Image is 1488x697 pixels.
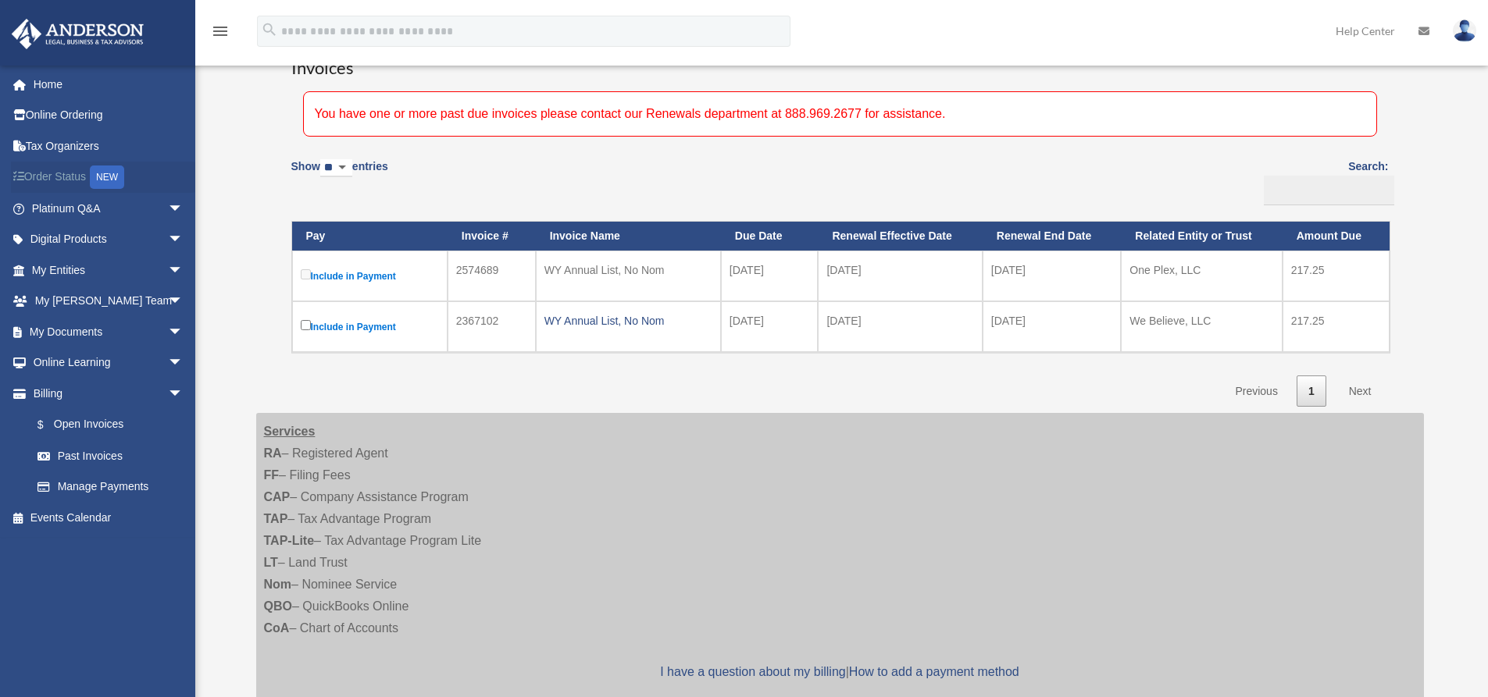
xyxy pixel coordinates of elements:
td: [DATE] [983,251,1122,301]
td: 217.25 [1283,301,1390,352]
strong: FF [264,468,280,482]
th: Invoice Name: activate to sort column ascending [536,222,721,251]
span: arrow_drop_down [168,378,199,410]
a: Manage Payments [22,471,199,503]
a: Previous [1223,375,1289,407]
span: arrow_drop_down [168,286,199,318]
a: Order StatusNEW [11,162,207,194]
label: Include in Payment [301,317,439,336]
a: My Entitiesarrow_drop_down [11,254,207,286]
td: [DATE] [818,301,982,352]
a: $Open Invoices [22,409,191,441]
div: WY Annual List, No Nom [544,259,712,281]
span: arrow_drop_down [168,254,199,286]
a: Next [1337,375,1383,407]
a: Billingarrow_drop_down [11,378,199,409]
input: Include in Payment [301,269,311,279]
td: 2367102 [448,301,536,352]
strong: LT [264,556,278,569]
img: User Pic [1453,20,1476,42]
div: You have one or more past due invoices please contact our Renewals department at 888.969.2677 for... [303,91,1377,137]
input: Include in Payment [301,320,311,330]
strong: CAP [264,490,291,503]
a: Online Learningarrow_drop_down [11,347,207,379]
a: My Documentsarrow_drop_down [11,316,207,347]
span: arrow_drop_down [168,224,199,256]
th: Renewal Effective Date: activate to sort column ascending [818,222,982,251]
td: We Believe, LLC [1121,301,1282,352]
a: Tax Organizers [11,130,207,162]
span: arrow_drop_down [168,316,199,348]
a: 1 [1297,375,1326,407]
a: Past Invoices [22,440,199,471]
label: Include in Payment [301,266,439,286]
strong: TAP-Lite [264,534,315,547]
span: arrow_drop_down [168,193,199,225]
td: 217.25 [1283,251,1390,301]
label: Show entries [291,157,388,193]
strong: TAP [264,512,288,525]
th: Amount Due: activate to sort column ascending [1283,222,1390,251]
i: menu [211,22,230,41]
th: Pay: activate to sort column descending [292,222,448,251]
img: Anderson Advisors Platinum Portal [7,19,148,49]
strong: CoA [264,621,290,635]
a: Home [11,69,207,100]
a: Platinum Q&Aarrow_drop_down [11,193,207,224]
strong: Nom [264,578,292,591]
div: WY Annual List, No Nom [544,310,712,332]
a: Online Ordering [11,100,207,131]
a: Digital Productsarrow_drop_down [11,224,207,255]
select: Showentries [320,159,352,177]
label: Search: [1258,157,1389,205]
td: [DATE] [721,301,819,352]
th: Invoice #: activate to sort column ascending [448,222,536,251]
th: Related Entity or Trust: activate to sort column ascending [1121,222,1282,251]
a: I have a question about my billing [660,665,845,678]
td: One Plex, LLC [1121,251,1282,301]
td: 2574689 [448,251,536,301]
th: Due Date: activate to sort column ascending [721,222,819,251]
strong: RA [264,446,282,460]
strong: Services [264,425,316,438]
strong: QBO [264,599,292,613]
a: How to add a payment method [849,665,1019,678]
span: arrow_drop_down [168,347,199,379]
div: NEW [90,165,124,189]
td: [DATE] [721,251,819,301]
td: [DATE] [818,251,982,301]
a: Events Calendar [11,502,207,533]
a: My [PERSON_NAME] Teamarrow_drop_down [11,286,207,317]
span: $ [46,415,54,435]
td: [DATE] [983,301,1122,352]
i: search [261,21,278,38]
input: Search: [1264,176,1394,205]
p: | [264,661,1416,683]
a: menu [211,27,230,41]
th: Renewal End Date: activate to sort column ascending [983,222,1122,251]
